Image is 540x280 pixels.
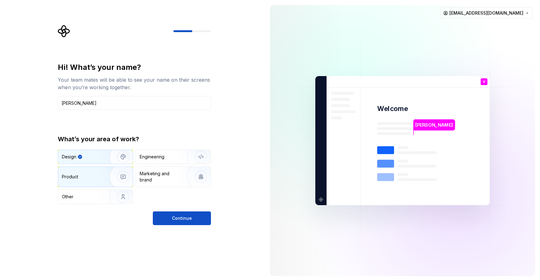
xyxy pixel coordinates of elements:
[58,96,211,110] input: Han Solo
[440,7,532,19] button: [EMAIL_ADDRESS][DOMAIN_NAME]
[377,104,408,113] p: Welcome
[58,135,211,143] div: What’s your area of work?
[140,171,182,183] div: Marketing and brand
[483,80,485,84] p: V
[140,154,164,160] div: Engineering
[153,211,211,225] button: Continue
[62,194,73,200] div: Other
[62,174,78,180] div: Product
[58,25,70,37] svg: Supernova Logo
[58,62,211,72] div: Hi! What’s your name?
[172,215,192,221] span: Continue
[62,154,76,160] div: Design
[58,76,211,91] div: Your team mates will be able to see your name on their screens when you’re working together.
[415,122,453,128] p: [PERSON_NAME]
[449,10,523,16] span: [EMAIL_ADDRESS][DOMAIN_NAME]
